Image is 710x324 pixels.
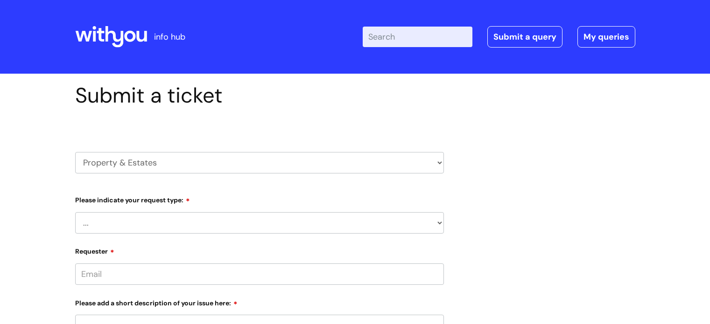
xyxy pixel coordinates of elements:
[75,263,444,285] input: Email
[154,29,185,44] p: info hub
[577,26,635,48] a: My queries
[75,193,444,204] label: Please indicate your request type:
[363,27,472,47] input: Search
[75,244,444,255] label: Requester
[487,26,562,48] a: Submit a query
[75,83,444,108] h1: Submit a ticket
[75,296,444,307] label: Please add a short description of your issue here:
